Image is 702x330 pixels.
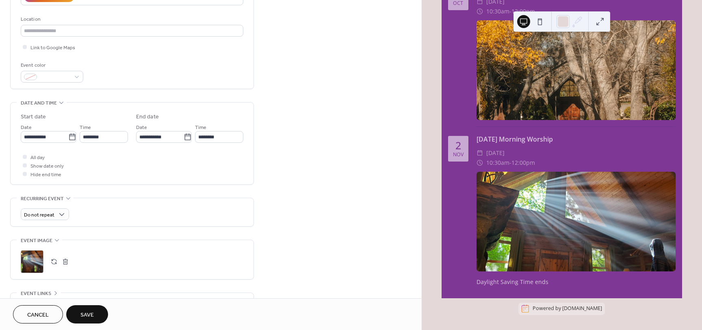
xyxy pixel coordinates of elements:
[21,250,43,273] div: ;
[453,152,464,157] div: Nov
[477,148,483,158] div: ​
[66,305,108,323] button: Save
[562,305,602,312] a: [DOMAIN_NAME]
[21,99,57,107] span: Date and time
[21,113,46,121] div: Start date
[511,7,535,16] span: 12:00pm
[477,134,676,144] div: [DATE] Morning Worship
[533,305,602,312] div: Powered by
[486,158,509,168] span: 10:30am
[21,236,52,245] span: Event image
[11,293,253,310] div: •••
[509,158,511,168] span: -
[21,289,51,298] span: Event links
[136,123,147,132] span: Date
[453,1,463,6] div: Oct
[21,15,242,24] div: Location
[13,305,63,323] button: Cancel
[30,162,64,170] span: Show date only
[24,210,54,220] span: Do not repeat
[30,44,75,52] span: Link to Google Maps
[486,148,505,158] span: [DATE]
[511,158,535,168] span: 12:00pm
[477,7,483,16] div: ​
[195,123,206,132] span: Time
[30,153,45,162] span: All day
[21,123,32,132] span: Date
[80,311,94,319] span: Save
[477,278,676,286] div: Daylight Saving Time ends
[80,123,91,132] span: Time
[27,311,49,319] span: Cancel
[21,195,64,203] span: Recurring event
[455,140,461,151] div: 2
[509,7,511,16] span: -
[30,170,61,179] span: Hide end time
[136,113,159,121] div: End date
[486,7,509,16] span: 10:30am
[477,158,483,168] div: ​
[21,61,82,70] div: Event color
